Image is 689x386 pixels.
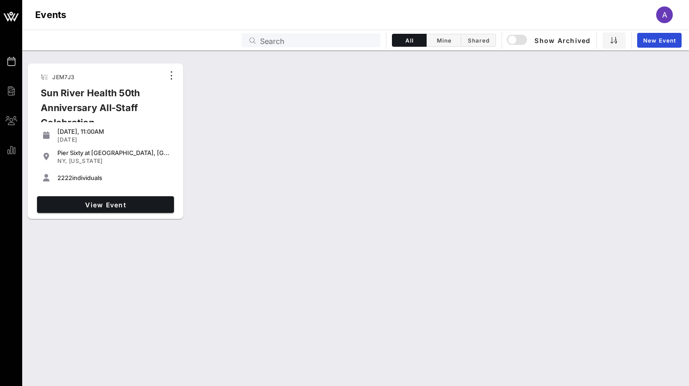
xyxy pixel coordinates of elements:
[37,196,174,213] a: View Event
[643,37,676,44] span: New Event
[52,74,74,81] span: JEM7J3
[69,157,103,164] span: [US_STATE]
[33,86,164,137] div: Sun River Health 50th Anniversary All-Staff Celebration
[57,136,170,143] div: [DATE]
[57,174,72,181] span: 2222
[35,7,67,22] h1: Events
[57,149,170,156] div: Pier Sixty at [GEOGRAPHIC_DATA], [GEOGRAPHIC_DATA] in [GEOGRAPHIC_DATA]
[508,35,590,46] span: Show Archived
[57,157,67,164] span: NY,
[57,128,170,135] div: [DATE], 11:00AM
[637,33,682,48] a: New Event
[467,37,490,44] span: Shared
[432,37,455,44] span: Mine
[392,34,427,47] button: All
[662,10,667,19] span: A
[41,201,170,209] span: View Event
[656,6,673,23] div: A
[398,37,421,44] span: All
[57,174,170,181] div: individuals
[508,32,591,49] button: Show Archived
[461,34,496,47] button: Shared
[427,34,461,47] button: Mine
